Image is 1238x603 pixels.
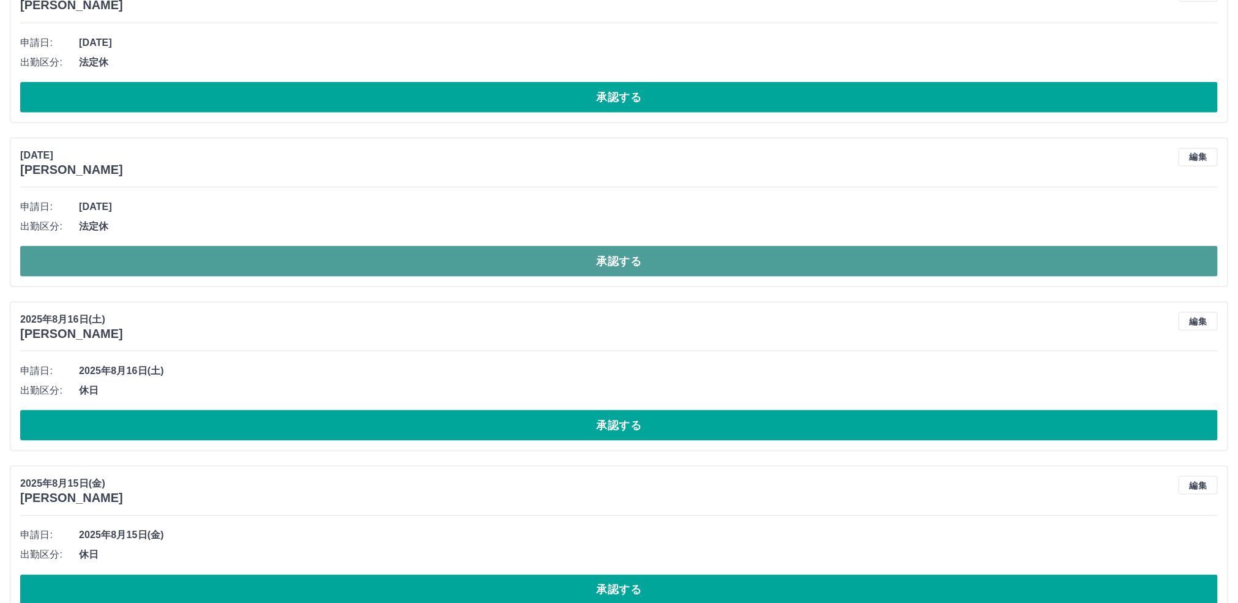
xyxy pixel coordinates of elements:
[1179,476,1218,495] button: 編集
[79,200,1218,214] span: [DATE]
[20,148,123,163] p: [DATE]
[79,383,1218,398] span: 休日
[79,36,1218,50] span: [DATE]
[20,312,123,327] p: 2025年8月16日(土)
[20,528,79,543] span: 申請日:
[20,200,79,214] span: 申請日:
[20,364,79,378] span: 申請日:
[20,163,123,177] h3: [PERSON_NAME]
[20,246,1218,277] button: 承認する
[20,476,123,491] p: 2025年8月15日(金)
[79,548,1218,563] span: 休日
[20,36,79,50] span: 申請日:
[20,548,79,563] span: 出勤区分:
[20,219,79,234] span: 出勤区分:
[20,82,1218,113] button: 承認する
[79,528,1218,543] span: 2025年8月15日(金)
[20,55,79,70] span: 出勤区分:
[1179,148,1218,167] button: 編集
[20,383,79,398] span: 出勤区分:
[20,410,1218,441] button: 承認する
[20,327,123,341] h3: [PERSON_NAME]
[20,491,123,505] h3: [PERSON_NAME]
[79,219,1218,234] span: 法定休
[1179,312,1218,331] button: 編集
[79,55,1218,70] span: 法定休
[79,364,1218,378] span: 2025年8月16日(土)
